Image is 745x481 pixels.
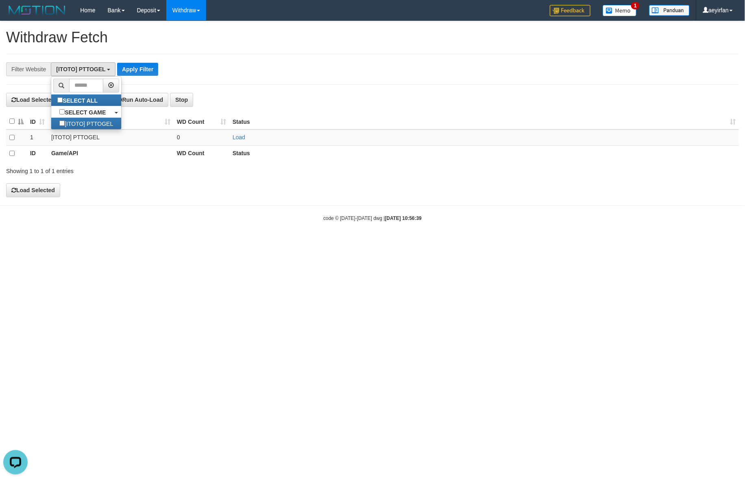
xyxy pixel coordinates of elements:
strong: [DATE] 10:56:39 [385,215,422,221]
button: Open LiveChat chat widget [3,3,28,28]
a: SELECT GAME [51,106,121,118]
th: Status [229,145,739,161]
img: Feedback.jpg [550,5,590,16]
label: [ITOTO] PTTOGEL [51,118,121,129]
button: Stop [170,93,193,107]
a: Load [233,134,245,141]
img: Button%20Memo.svg [603,5,637,16]
th: Game/API [48,145,174,161]
th: WD Count [174,145,229,161]
button: Apply Filter [117,63,158,76]
th: Game/API: activate to sort column ascending [48,114,174,130]
th: ID [27,145,48,161]
div: Showing 1 to 1 of 1 entries [6,164,304,175]
img: panduan.png [649,5,690,16]
input: SELECT ALL [57,97,63,103]
b: SELECT GAME [65,109,106,116]
input: [ITOTO] PTTOGEL [59,121,65,126]
td: 1 [27,130,48,145]
th: WD Count: activate to sort column ascending [174,114,229,130]
th: ID: activate to sort column ascending [27,114,48,130]
button: Load Selected [6,183,60,197]
label: SELECT ALL [51,94,106,106]
img: MOTION_logo.png [6,4,68,16]
input: SELECT GAME [59,109,65,114]
button: Load Selected [6,93,60,107]
div: Filter Website [6,62,51,76]
small: code © [DATE]-[DATE] dwg | [323,215,422,221]
span: 0 [177,134,180,141]
button: Run Auto-Load [112,93,169,107]
h1: Withdraw Fetch [6,29,739,46]
button: [ITOTO] PTTOGEL [51,62,115,76]
span: [ITOTO] PTTOGEL [56,66,105,72]
span: 1 [631,2,640,9]
td: [ITOTO] PTTOGEL [48,130,174,145]
th: Status: activate to sort column ascending [229,114,739,130]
